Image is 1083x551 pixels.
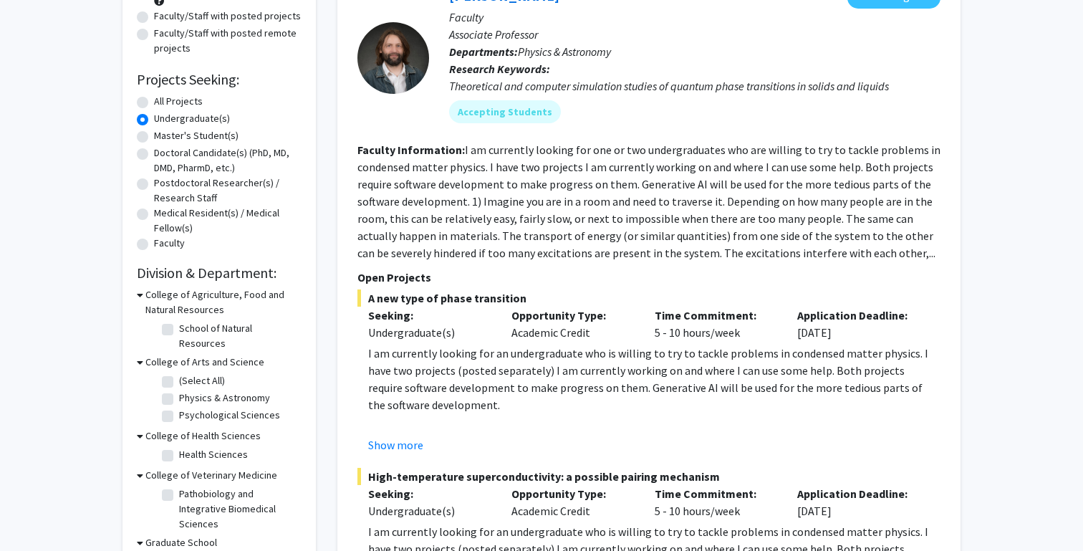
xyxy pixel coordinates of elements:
[644,485,787,519] div: 5 - 10 hours/week
[137,264,302,282] h2: Division & Department:
[449,62,550,76] b: Research Keywords:
[179,321,298,351] label: School of Natural Resources
[154,111,230,126] label: Undergraduate(s)
[501,485,644,519] div: Academic Credit
[179,447,248,462] label: Health Sciences
[179,408,280,423] label: Psychological Sciences
[449,26,940,43] p: Associate Professor
[11,487,61,540] iframe: Chat
[145,355,264,370] h3: College of Arts and Science
[368,324,490,341] div: Undergraduate(s)
[154,236,185,251] label: Faculty
[655,485,776,502] p: Time Commitment:
[154,176,302,206] label: Postdoctoral Researcher(s) / Research Staff
[449,77,940,95] div: Theoretical and computer simulation studies of quantum phase transitions in solids and liquids
[179,391,270,406] label: Physics & Astronomy
[797,307,919,324] p: Application Deadline:
[368,345,940,413] p: I am currently looking for an undergraduate who is willing to try to tackle problems in condensed...
[368,502,490,519] div: Undergraduate(s)
[145,468,277,483] h3: College of Veterinary Medicine
[786,307,930,341] div: [DATE]
[511,485,633,502] p: Opportunity Type:
[179,487,298,532] label: Pathobiology and Integrative Biomedical Sciences
[501,307,644,341] div: Academic Credit
[179,373,225,388] label: (Select All)
[518,44,611,59] span: Physics & Astronomy
[797,485,919,502] p: Application Deadline:
[357,143,940,260] fg-read-more: I am currently looking for one or two undergraduates who are willing to try to tackle problems in...
[368,436,423,454] button: Show more
[154,145,302,176] label: Doctoral Candidate(s) (PhD, MD, DMD, PharmD, etc.)
[449,44,518,59] b: Departments:
[357,269,940,286] p: Open Projects
[368,485,490,502] p: Seeking:
[154,206,302,236] label: Medical Resident(s) / Medical Fellow(s)
[145,535,217,550] h3: Graduate School
[449,100,561,123] mat-chip: Accepting Students
[511,307,633,324] p: Opportunity Type:
[368,307,490,324] p: Seeking:
[154,26,302,56] label: Faculty/Staff with posted remote projects
[154,94,203,109] label: All Projects
[145,428,261,444] h3: College of Health Sciences
[357,143,465,157] b: Faculty Information:
[449,9,940,26] p: Faculty
[145,287,302,317] h3: College of Agriculture, Food and Natural Resources
[655,307,776,324] p: Time Commitment:
[357,289,940,307] span: A new type of phase transition
[154,9,301,24] label: Faculty/Staff with posted projects
[137,71,302,88] h2: Projects Seeking:
[154,128,239,143] label: Master's Student(s)
[644,307,787,341] div: 5 - 10 hours/week
[786,485,930,519] div: [DATE]
[357,468,940,485] span: High-temperature superconductivity: a possible pairing mechanism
